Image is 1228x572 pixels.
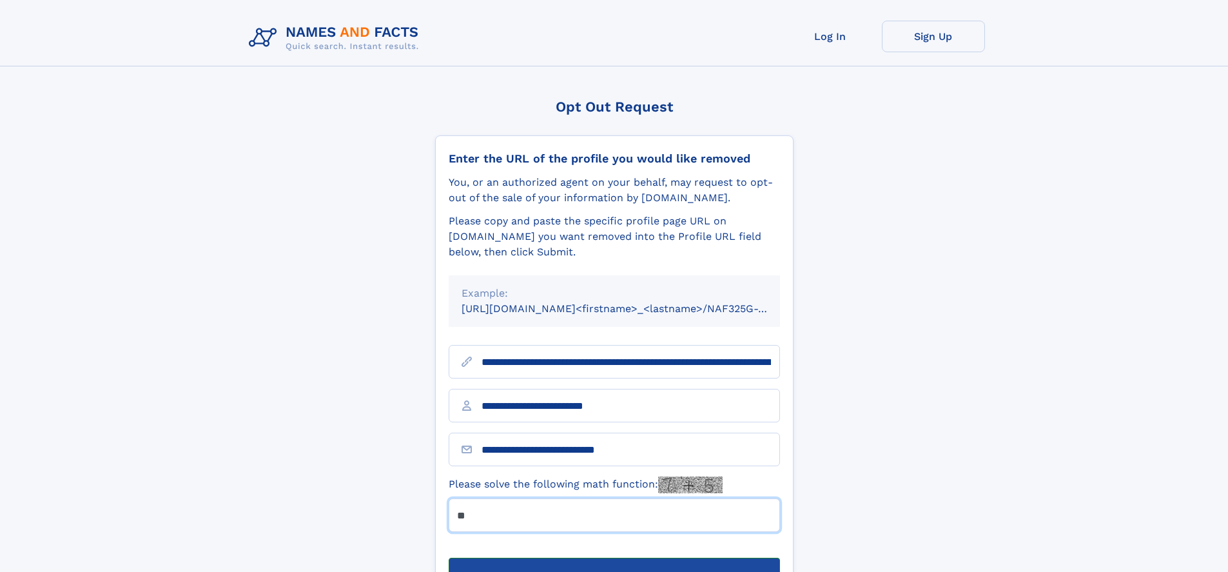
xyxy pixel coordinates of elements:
div: Please copy and paste the specific profile page URL on [DOMAIN_NAME] you want removed into the Pr... [449,213,780,260]
small: [URL][DOMAIN_NAME]<firstname>_<lastname>/NAF325G-xxxxxxxx [462,302,804,315]
div: Enter the URL of the profile you would like removed [449,152,780,166]
div: Example: [462,286,767,301]
a: Log In [779,21,882,52]
label: Please solve the following math function: [449,477,723,493]
div: You, or an authorized agent on your behalf, may request to opt-out of the sale of your informatio... [449,175,780,206]
div: Opt Out Request [435,99,794,115]
a: Sign Up [882,21,985,52]
img: Logo Names and Facts [244,21,429,55]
